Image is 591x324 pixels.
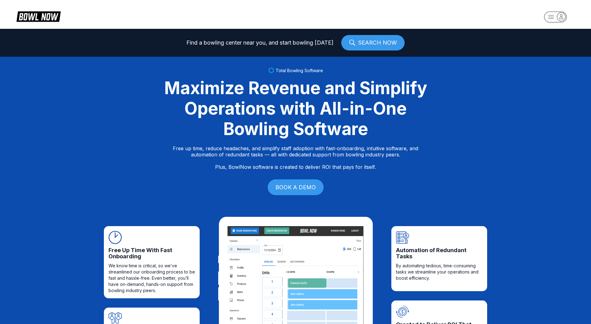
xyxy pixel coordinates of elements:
span: Total Bowling Software [276,68,323,73]
span: Free Up Time With Fast Onboarding [108,247,195,260]
span: Find a bowling center near you, and start bowling [DATE] [186,40,334,46]
span: We know time is critical, so we’ve streamlined our onboarding process to be fast and hassle-free.... [108,263,195,294]
a: BOOK A DEMO [268,179,324,195]
span: Automation of Redundant Tasks [396,247,483,260]
a: SEARCH NOW [341,35,405,50]
span: By automating tedious, time-consuming tasks we streamline your operations and boost efficiency. [396,263,483,281]
div: Maximize Revenue and Simplify Operations with All-in-One Bowling Software [156,78,435,139]
p: Free up time, reduce headaches, and simplify staff adoption with fast-onboarding, intuitive softw... [173,145,418,170]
